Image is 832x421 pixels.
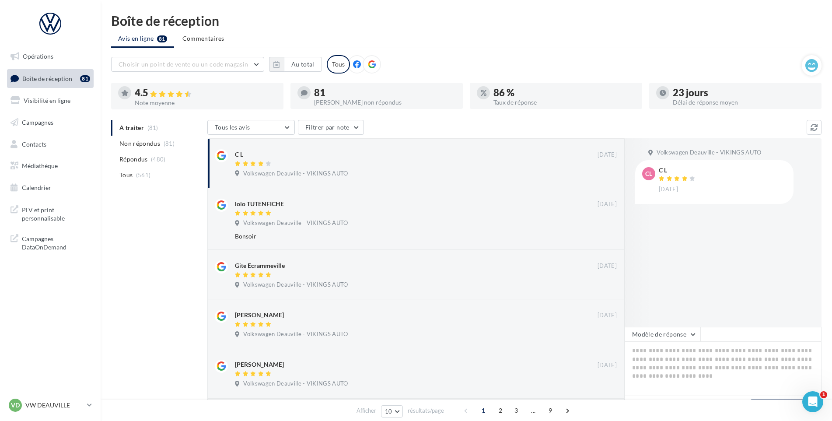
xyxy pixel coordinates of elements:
span: Non répondus [119,139,160,148]
div: Délai de réponse moyen [673,99,815,105]
a: PLV et print personnalisable [5,200,95,226]
button: Modèle de réponse [625,327,701,342]
span: [DATE] [598,262,617,270]
span: CL [645,169,652,178]
a: Campagnes [5,113,95,132]
button: 10 [381,405,403,417]
p: VW DEAUVILLE [25,401,84,410]
span: Volkswagen Deauville - VIKINGS AUTO [243,281,348,289]
button: Choisir un point de vente ou un code magasin [111,57,264,72]
span: 1 [820,391,827,398]
span: VD [11,401,20,410]
span: (480) [151,156,166,163]
div: lolo TUTENFICHE [235,200,284,208]
span: ... [526,403,540,417]
div: [PERSON_NAME] non répondus [314,99,456,105]
span: Volkswagen Deauville - VIKINGS AUTO [243,219,348,227]
span: Répondus [119,155,148,164]
span: Commentaires [182,34,224,43]
span: Campagnes [22,119,53,126]
span: [DATE] [598,200,617,208]
a: Opérations [5,47,95,66]
a: Campagnes DataOnDemand [5,229,95,255]
span: Tous les avis [215,123,250,131]
span: [DATE] [659,186,678,193]
div: Gite Ecrammeville [235,261,285,270]
span: [DATE] [598,312,617,319]
span: [DATE] [598,361,617,369]
span: Médiathèque [22,162,58,169]
div: 23 jours [673,88,815,98]
span: 1 [476,403,490,417]
button: Filtrer par note [298,120,364,135]
span: Opérations [23,53,53,60]
span: 2 [493,403,507,417]
div: [PERSON_NAME] [235,360,284,369]
div: 86 % [493,88,635,98]
button: Au total [269,57,322,72]
div: 81 [80,75,90,82]
div: 81 [314,88,456,98]
span: Visibilité en ligne [24,97,70,104]
span: Afficher [357,407,376,415]
span: Choisir un point de vente ou un code magasin [119,60,248,68]
span: (81) [164,140,175,147]
span: 3 [509,403,523,417]
span: Contacts [22,140,46,147]
a: Calendrier [5,179,95,197]
span: Tous [119,171,133,179]
a: VD VW DEAUVILLE [7,397,94,414]
div: Boîte de réception [111,14,822,27]
span: résultats/page [408,407,444,415]
span: 10 [385,408,392,415]
span: Boîte de réception [22,74,72,82]
button: Tous les avis [207,120,295,135]
div: Bonsoir [235,232,560,241]
span: Volkswagen Deauville - VIKINGS AUTO [657,149,761,157]
span: Volkswagen Deauville - VIKINGS AUTO [243,380,348,388]
a: Médiathèque [5,157,95,175]
span: Volkswagen Deauville - VIKINGS AUTO [243,330,348,338]
div: [PERSON_NAME] [235,311,284,319]
div: C L [659,167,697,173]
span: Calendrier [22,184,51,191]
a: Visibilité en ligne [5,91,95,110]
div: 4.5 [135,88,276,98]
div: Tous [327,55,350,74]
span: (561) [136,172,151,179]
span: Campagnes DataOnDemand [22,233,90,252]
div: Note moyenne [135,100,276,106]
div: Taux de réponse [493,99,635,105]
div: C L [235,150,243,159]
a: Contacts [5,135,95,154]
button: Au total [284,57,322,72]
span: [DATE] [598,151,617,159]
a: Boîte de réception81 [5,69,95,88]
span: 9 [543,403,557,417]
span: PLV et print personnalisable [22,204,90,223]
iframe: Intercom live chat [802,391,823,412]
span: Volkswagen Deauville - VIKINGS AUTO [243,170,348,178]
